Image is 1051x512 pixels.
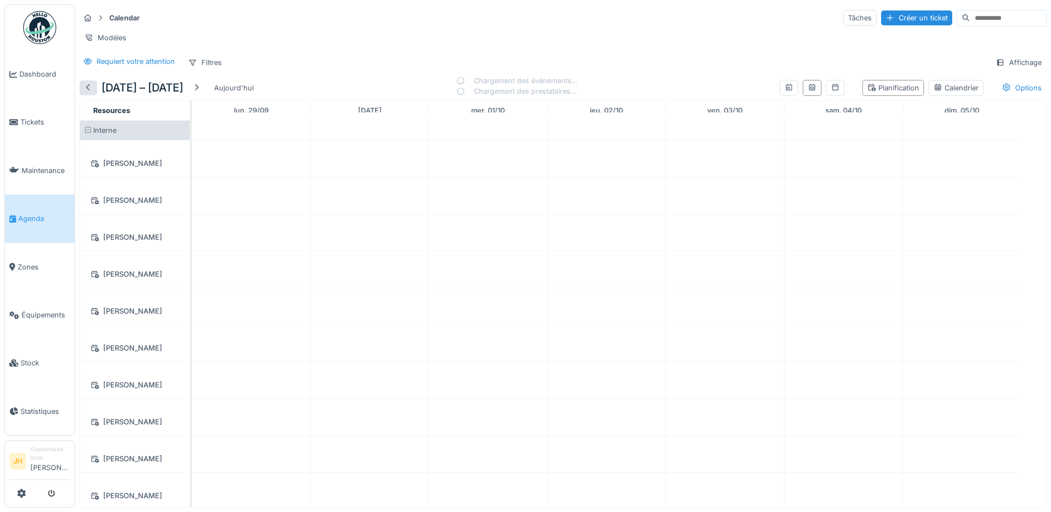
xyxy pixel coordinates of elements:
[5,339,74,387] a: Stock
[20,358,70,368] span: Stock
[22,165,70,176] span: Maintenance
[87,378,183,392] div: [PERSON_NAME]
[20,117,70,127] span: Tickets
[102,81,183,94] h5: [DATE] – [DATE]
[87,452,183,466] div: [PERSON_NAME]
[18,262,70,272] span: Zones
[997,80,1047,96] div: Options
[210,80,258,95] div: Aujourd'hui
[105,13,144,23] strong: Calendar
[5,243,74,291] a: Zones
[705,103,745,118] a: 3 octobre 2025
[5,50,74,98] a: Dashboard
[87,157,183,170] div: [PERSON_NAME]
[87,341,183,355] div: [PERSON_NAME]
[456,76,578,86] div: Chargement des événements…
[183,55,227,71] div: Filtres
[5,195,74,242] a: Agenda
[87,489,183,503] div: [PERSON_NAME]
[20,406,70,417] span: Statistiques
[468,103,508,118] a: 1 octobre 2025
[5,98,74,146] a: Tickets
[19,69,70,79] span: Dashboard
[9,453,26,470] li: JH
[22,310,70,320] span: Équipements
[942,103,982,118] a: 5 octobre 2025
[843,10,877,26] div: Tâches
[355,103,385,118] a: 30 septembre 2025
[87,304,183,318] div: [PERSON_NAME]
[587,103,626,118] a: 2 octobre 2025
[93,126,116,134] span: Interne
[5,387,74,435] a: Statistiques
[97,56,175,67] div: Requiert votre attention
[991,55,1047,71] div: Affichage
[79,30,131,46] div: Modèles
[23,11,56,44] img: Badge_color-CXgf-gQk.svg
[5,291,74,339] a: Équipements
[9,445,70,480] a: JH Gestionnaire local[PERSON_NAME]
[5,147,74,195] a: Maintenance
[231,103,271,118] a: 29 septembre 2025
[30,445,70,462] div: Gestionnaire local
[87,193,183,207] div: [PERSON_NAME]
[30,445,70,477] li: [PERSON_NAME]
[867,83,919,93] div: Planification
[933,83,979,93] div: Calendrier
[87,267,183,281] div: [PERSON_NAME]
[87,415,183,429] div: [PERSON_NAME]
[881,10,952,25] div: Créer un ticket
[823,103,865,118] a: 4 octobre 2025
[456,86,578,96] div: Chargement des prestataires…
[18,213,70,224] span: Agenda
[93,106,130,115] span: Resources
[87,230,183,244] div: [PERSON_NAME]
